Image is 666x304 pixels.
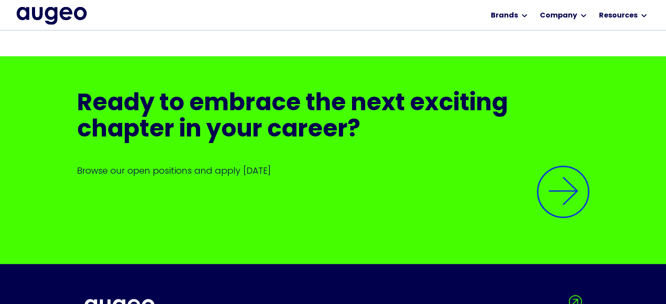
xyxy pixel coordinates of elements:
[599,10,638,21] div: Resources
[17,7,87,24] a: home
[77,91,589,229] a: Ready to embrace the next exciting chapter in your career?Browse our open positions and apply [DA...
[77,164,589,177] p: Browse our open positions and apply [DATE]
[540,10,577,21] div: Company
[491,10,518,21] div: Brands
[526,155,600,229] img: Arrow symbol in bright blue pointing diagonally upward and to the right to indicate an active link.
[17,7,87,24] img: Augeo's full logo in midnight blue.
[77,91,589,143] h2: Ready to embrace the next exciting chapter in your career?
